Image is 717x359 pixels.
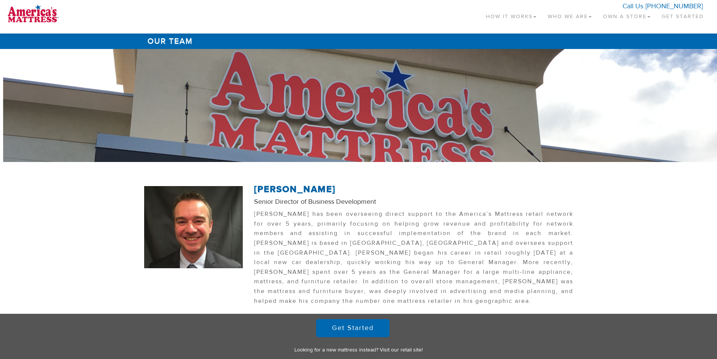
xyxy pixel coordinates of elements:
h4: Senior Director of Business Development [254,198,573,206]
a: Looking for a new mattress instead? Visit our retail site! [294,347,423,353]
h2: [PERSON_NAME] [254,185,573,194]
a: Own a Store [597,4,656,26]
span: Call Us [623,2,643,11]
h1: Our Team [144,34,573,49]
p: [PERSON_NAME] has been overseeing direct support to the America’s Mattress retail network for ove... [254,209,573,310]
a: [PHONE_NUMBER] [645,2,703,11]
img: logo [8,4,59,23]
a: How It Works [480,4,542,26]
a: Get Started [656,4,709,26]
a: Get Started [316,319,390,337]
a: Who We Are [542,4,597,26]
img: Generated-Image-September-08-2025-4_21PM.png [144,186,243,268]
